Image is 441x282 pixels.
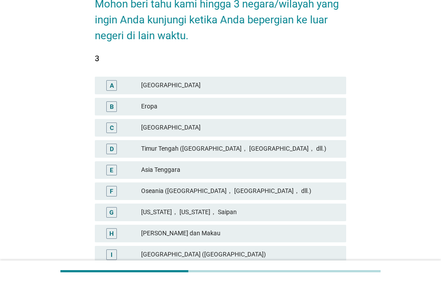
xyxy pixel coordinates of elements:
[95,52,347,64] div: 3
[109,208,114,217] div: G
[141,80,339,91] div: [GEOGRAPHIC_DATA]
[141,249,339,260] div: [GEOGRAPHIC_DATA] ([GEOGRAPHIC_DATA])
[141,165,339,175] div: Asia Tenggara
[110,186,113,196] div: F
[110,81,114,90] div: A
[141,186,339,197] div: Oseania ([GEOGRAPHIC_DATA]， [GEOGRAPHIC_DATA]， dll.)
[110,165,113,174] div: E
[109,229,114,238] div: H
[141,207,339,218] div: [US_STATE]， [US_STATE]， Saipan
[141,122,339,133] div: [GEOGRAPHIC_DATA]
[141,144,339,154] div: Timur Tengah ([GEOGRAPHIC_DATA]， [GEOGRAPHIC_DATA]， dll.)
[110,144,114,153] div: D
[110,123,114,132] div: C
[111,250,112,259] div: I
[141,101,339,112] div: Eropa
[141,228,339,239] div: [PERSON_NAME] dan Makau
[110,102,114,111] div: B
